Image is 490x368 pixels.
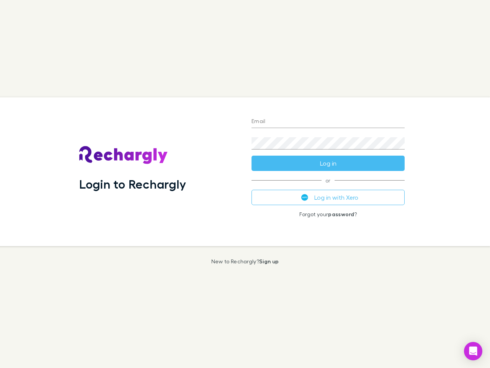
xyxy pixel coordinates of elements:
a: Sign up [259,258,279,264]
button: Log in [252,156,405,171]
div: Open Intercom Messenger [464,342,482,360]
a: password [328,211,354,217]
h1: Login to Rechargly [79,177,186,191]
p: New to Rechargly? [211,258,279,264]
img: Rechargly's Logo [79,146,168,164]
p: Forgot your ? [252,211,405,217]
img: Xero's logo [301,194,308,201]
button: Log in with Xero [252,190,405,205]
